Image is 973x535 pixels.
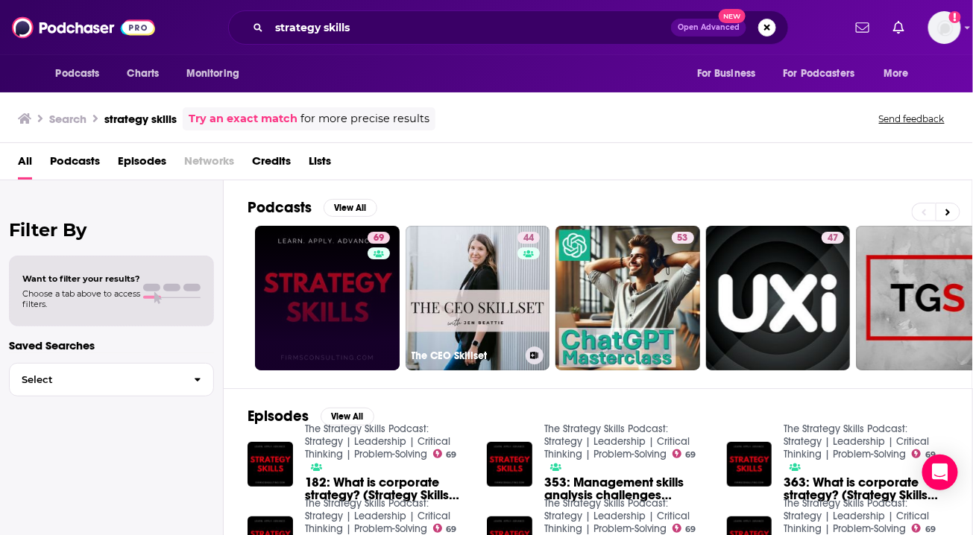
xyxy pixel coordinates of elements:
[22,288,140,309] span: Choose a tab above to access filters.
[784,476,948,501] a: 363: What is corporate strategy? (Strategy Skills classics)
[686,526,696,533] span: 69
[487,442,532,487] img: 353: Management skills analysis challenges (Strategy Skills classics)
[719,9,746,23] span: New
[412,349,520,362] h3: The CEO Skillset
[887,15,910,40] a: Show notifications dropdown
[884,63,909,84] span: More
[774,60,877,88] button: open menu
[784,497,929,535] a: The Strategy Skills Podcast: Strategy | Leadership | Critical Thinking | Problem-Solving
[186,63,239,84] span: Monitoring
[184,149,234,180] span: Networks
[56,63,100,84] span: Podcasts
[45,60,119,88] button: open menu
[248,407,309,425] h2: Episodes
[544,497,690,535] a: The Strategy Skills Podcast: Strategy | Leadership | Critical Thinking | Problem-Solving
[673,449,696,458] a: 69
[875,113,949,125] button: Send feedback
[784,63,855,84] span: For Podcasters
[671,19,746,37] button: Open AdvancedNew
[305,422,450,460] a: The Strategy Skills Podcast: Strategy | Leadership | Critical Thinking | Problem-Solving
[687,60,775,88] button: open menu
[50,149,100,180] a: Podcasts
[822,232,844,244] a: 47
[925,526,936,533] span: 69
[517,232,540,244] a: 44
[248,442,293,487] img: 182: What is corporate strategy? (Strategy Skills classics)
[10,375,182,384] span: Select
[252,149,291,180] a: Credits
[949,11,961,23] svg: Add a profile image
[248,198,312,217] h2: Podcasts
[406,226,550,370] a: 44The CEO Skillset
[928,11,961,44] img: User Profile
[118,149,166,180] a: Episodes
[118,60,169,88] a: Charts
[255,226,400,370] a: 69
[269,16,671,39] input: Search podcasts, credits, & more...
[912,449,936,458] a: 69
[374,231,384,246] span: 69
[49,112,86,126] h3: Search
[673,524,696,533] a: 69
[12,13,155,42] img: Podchaser - Follow, Share and Rate Podcasts
[697,63,756,84] span: For Business
[446,526,456,533] span: 69
[784,422,929,460] a: The Strategy Skills Podcast: Strategy | Leadership | Critical Thinking | Problem-Solving
[305,497,450,535] a: The Strategy Skills Podcast: Strategy | Leadership | Critical Thinking | Problem-Solving
[433,449,457,458] a: 69
[928,11,961,44] button: Show profile menu
[928,11,961,44] span: Logged in as putnampublicity
[523,231,534,246] span: 44
[176,60,259,88] button: open menu
[18,149,32,180] a: All
[678,24,740,31] span: Open Advanced
[9,363,214,396] button: Select
[828,231,838,246] span: 47
[9,338,214,352] p: Saved Searches
[368,232,390,244] a: 69
[248,198,377,217] a: PodcastsView All
[544,422,690,460] a: The Strategy Skills Podcast: Strategy | Leadership | Critical Thinking | Problem-Solving
[22,273,140,284] span: Want to filter your results?
[433,524,457,533] a: 69
[305,476,470,501] a: 182: What is corporate strategy? (Strategy Skills classics)
[446,452,456,458] span: 69
[228,10,789,45] div: Search podcasts, credits, & more...
[555,226,700,370] a: 53
[686,452,696,458] span: 69
[324,199,377,217] button: View All
[672,232,694,244] a: 53
[850,15,875,40] a: Show notifications dropdown
[873,60,928,88] button: open menu
[189,110,297,127] a: Try an exact match
[706,226,851,370] a: 47
[104,112,177,126] h3: strategy skills
[912,524,936,533] a: 69
[248,407,374,425] a: EpisodesView All
[300,110,429,127] span: for more precise results
[9,219,214,241] h2: Filter By
[544,476,709,501] a: 353: Management skills analysis challenges (Strategy Skills classics)
[727,442,772,487] img: 363: What is corporate strategy? (Strategy Skills classics)
[127,63,160,84] span: Charts
[321,408,374,425] button: View All
[922,455,958,490] div: Open Intercom Messenger
[678,231,688,246] span: 53
[925,452,936,458] span: 69
[309,149,331,180] a: Lists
